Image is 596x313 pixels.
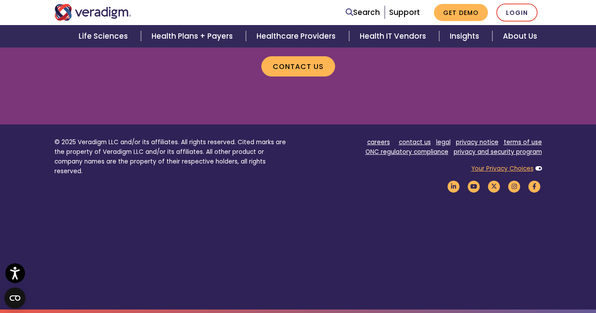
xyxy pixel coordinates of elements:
a: Healthcare Providers [246,25,349,47]
a: contact us [399,138,431,146]
a: Life Sciences [68,25,141,47]
a: Veradigm Instagram Link [507,182,522,190]
a: Health IT Vendors [349,25,439,47]
a: legal [436,138,451,146]
img: Veradigm logo [54,4,131,21]
a: Insights [439,25,492,47]
a: privacy notice [456,138,498,146]
a: privacy and security program [454,148,542,156]
a: Your Privacy Choices [471,164,534,173]
iframe: Drift Chat Widget [427,258,585,302]
a: ONC regulatory compliance [365,148,448,156]
a: Support [389,7,420,18]
a: Veradigm Facebook Link [527,182,542,190]
a: careers [367,138,390,146]
a: Veradigm YouTube Link [466,182,481,190]
a: About Us [492,25,548,47]
p: © 2025 Veradigm LLC and/or its affiliates. All rights reserved. Cited marks are the property of V... [54,138,292,176]
a: Get Demo [434,4,488,21]
a: Veradigm Twitter Link [487,182,502,190]
a: terms of use [504,138,542,146]
a: Contact us [261,56,335,76]
button: Open CMP widget [4,288,25,309]
a: Search [346,7,380,18]
a: Login [496,4,538,22]
a: Health Plans + Payers [141,25,246,47]
a: Veradigm LinkedIn Link [446,182,461,190]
